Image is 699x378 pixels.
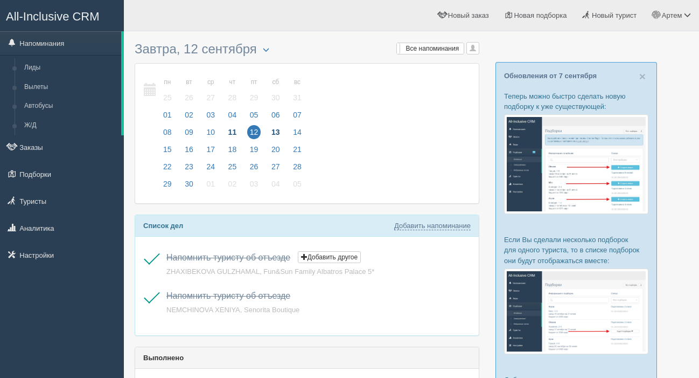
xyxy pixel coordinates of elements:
span: 15 [160,142,174,156]
span: 09 [182,125,196,139]
a: Автобусы [19,97,121,116]
a: Вылеты [19,78,121,97]
span: Новая подборка [514,11,567,19]
span: 21 [290,142,304,156]
span: 30 [182,177,196,191]
button: Добавить другое [298,251,361,263]
a: 04 [265,178,286,195]
span: 02 [182,108,196,122]
a: 15 [157,143,178,161]
span: Новый турист [592,11,637,19]
a: 27 [265,161,286,178]
span: 04 [226,108,240,122]
span: Все напоминания [406,45,459,52]
a: 14 [287,126,305,143]
a: 17 [200,143,221,161]
a: сб 30 [265,72,286,109]
a: 07 [287,109,305,126]
span: 16 [182,142,196,156]
a: 11 [222,126,243,143]
a: 03 [200,109,221,126]
span: 14 [290,125,304,139]
span: 28 [226,91,240,105]
small: вс [290,78,304,87]
a: 09 [179,126,199,143]
a: 13 [265,126,286,143]
a: 03 [244,178,264,195]
a: ZHAXIBEKOVA GULZHAMAL, Fun&Sun Family Albatros Palace 5* [166,267,374,276]
span: 08 [160,125,174,139]
a: NEMCHINOVA XENIYA, Senorita Boutique [166,306,299,314]
a: Напомнить туристу об отъезде [166,291,290,300]
span: 23 [182,160,196,174]
a: Ж/Д [19,116,121,135]
span: 25 [226,160,240,174]
span: 03 [247,177,261,191]
small: чт [226,78,240,87]
b: Список дел [143,222,183,230]
a: 01 [200,178,221,195]
a: 30 [179,178,199,195]
span: 25 [160,91,174,105]
span: All-Inclusive CRM [6,10,100,23]
a: 06 [265,109,286,126]
a: All-Inclusive CRM [1,1,123,30]
b: Выполнено [143,354,184,362]
a: 26 [244,161,264,178]
button: Close [639,71,646,82]
a: пн 25 [157,72,178,109]
span: 22 [160,160,174,174]
a: Напомнить туристу об отъезде [166,253,290,262]
span: 20 [269,142,283,156]
a: 02 [179,109,199,126]
a: 18 [222,143,243,161]
span: 05 [247,108,261,122]
a: 21 [287,143,305,161]
span: 06 [269,108,283,122]
a: 08 [157,126,178,143]
small: вт [182,78,196,87]
span: 10 [204,125,218,139]
a: 24 [200,161,221,178]
a: 29 [157,178,178,195]
h3: Завтра, 12 сентября [135,42,479,58]
a: 22 [157,161,178,178]
span: 11 [226,125,240,139]
small: ср [204,78,218,87]
a: 01 [157,109,178,126]
a: 20 [265,143,286,161]
span: 29 [247,91,261,105]
span: 29 [160,177,174,191]
span: × [639,70,646,83]
a: 10 [200,126,221,143]
p: Если Вы сделали несколько подборок для одного туриста, то в списке подборок они будут отображатьс... [504,235,648,265]
small: сб [269,78,283,87]
a: 19 [244,143,264,161]
img: %D0%BF%D0%BE%D0%B4%D0%B1%D0%BE%D1%80%D0%BA%D0%B8-%D0%B3%D1%80%D1%83%D0%BF%D0%BF%D0%B0-%D1%81%D1%8... [504,269,648,354]
a: вс 31 [287,72,305,109]
a: 23 [179,161,199,178]
span: 19 [247,142,261,156]
a: 02 [222,178,243,195]
span: 24 [204,160,218,174]
span: 17 [204,142,218,156]
a: вт 26 [179,72,199,109]
span: 30 [269,91,283,105]
span: 05 [290,177,304,191]
img: %D0%BF%D0%BE%D0%B4%D0%B1%D0%BE%D1%80%D0%BA%D0%B0-%D1%82%D1%83%D1%80%D0%B8%D1%81%D1%82%D1%83-%D1%8... [504,114,648,214]
span: 31 [290,91,304,105]
span: 13 [269,125,283,139]
span: 27 [204,91,218,105]
span: 07 [290,108,304,122]
a: ср 27 [200,72,221,109]
a: чт 28 [222,72,243,109]
span: 26 [247,160,261,174]
a: 16 [179,143,199,161]
span: 12 [247,125,261,139]
span: 01 [204,177,218,191]
a: 12 [244,126,264,143]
